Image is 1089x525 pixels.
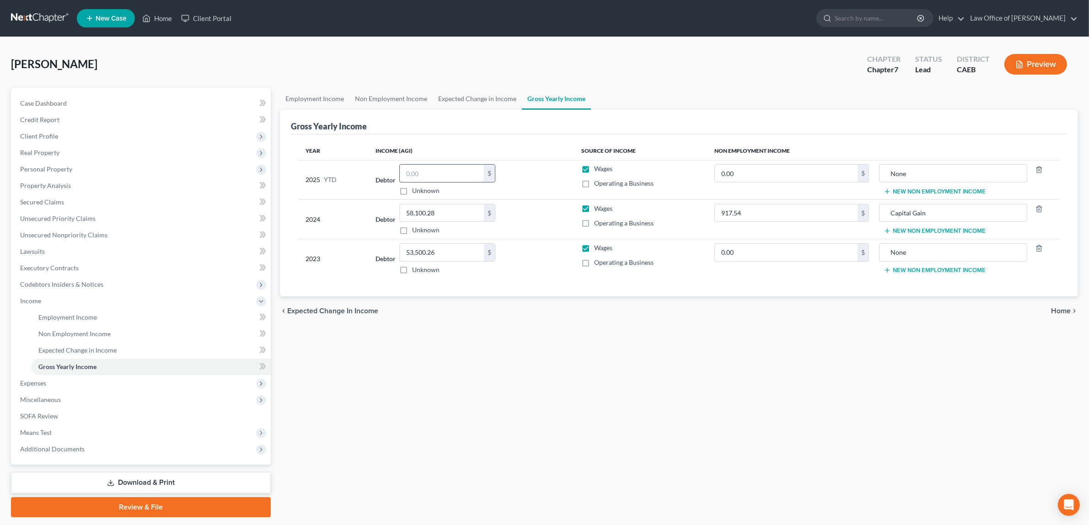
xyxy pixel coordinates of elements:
[1058,494,1080,516] div: Open Intercom Messenger
[31,326,271,342] a: Non Employment Income
[715,204,858,222] input: 0.00
[484,244,495,261] div: $
[594,179,654,187] span: Operating a Business
[38,363,97,370] span: Gross Yearly Income
[594,244,612,252] span: Wages
[20,99,67,107] span: Case Dashboard
[594,258,654,266] span: Operating a Business
[376,175,396,185] label: Debtor
[20,297,41,305] span: Income
[20,214,96,222] span: Unsecured Priority Claims
[433,88,522,110] a: Expected Change in Income
[13,243,271,260] a: Lawsuits
[20,280,103,288] span: Codebtors Insiders & Notices
[31,309,271,326] a: Employment Income
[884,204,1022,222] input: Source of Income
[298,142,368,160] th: Year
[13,95,271,112] a: Case Dashboard
[707,142,1060,160] th: Non Employment Income
[368,142,574,160] th: Income (AGI)
[20,429,52,436] span: Means Test
[13,408,271,424] a: SOFA Review
[858,244,869,261] div: $
[20,379,46,387] span: Expenses
[20,149,59,156] span: Real Property
[306,243,361,274] div: 2023
[594,165,612,172] span: Wages
[177,10,236,27] a: Client Portal
[20,445,85,453] span: Additional Documents
[884,267,986,274] button: New Non Employment Income
[11,497,271,517] a: Review & File
[31,359,271,375] a: Gross Yearly Income
[867,64,901,75] div: Chapter
[20,116,59,123] span: Credit Report
[13,210,271,227] a: Unsecured Priority Claims
[400,165,484,182] input: 0.00
[858,165,869,182] div: $
[13,177,271,194] a: Property Analysis
[884,227,986,235] button: New Non Employment Income
[306,204,361,235] div: 2024
[13,194,271,210] a: Secured Claims
[884,244,1022,261] input: Source of Income
[324,175,337,184] span: YTD
[858,204,869,222] div: $
[715,165,858,182] input: 0.00
[11,472,271,493] a: Download & Print
[400,204,484,222] input: 0.00
[376,214,396,224] label: Debtor
[20,396,61,403] span: Miscellaneous
[138,10,177,27] a: Home
[96,15,126,22] span: New Case
[31,342,271,359] a: Expected Change in Income
[884,188,986,195] button: New Non Employment Income
[1071,307,1078,315] i: chevron_right
[715,244,858,261] input: 0.00
[20,198,64,206] span: Secured Claims
[349,88,433,110] a: Non Employment Income
[287,307,378,315] span: Expected Change in Income
[280,88,349,110] a: Employment Income
[894,65,898,74] span: 7
[957,54,990,64] div: District
[934,10,965,27] a: Help
[20,264,79,272] span: Executory Contracts
[291,121,367,132] div: Gross Yearly Income
[412,265,440,274] label: Unknown
[11,57,97,70] span: [PERSON_NAME]
[835,10,918,27] input: Search by name...
[1004,54,1067,75] button: Preview
[484,165,495,182] div: $
[280,307,378,315] button: chevron_left Expected Change in Income
[1051,307,1071,315] span: Home
[400,244,484,261] input: 0.00
[484,204,495,222] div: $
[376,254,396,263] label: Debtor
[280,307,287,315] i: chevron_left
[20,231,107,239] span: Unsecured Nonpriority Claims
[38,313,97,321] span: Employment Income
[594,219,654,227] span: Operating a Business
[20,412,58,420] span: SOFA Review
[20,132,58,140] span: Client Profile
[20,182,71,189] span: Property Analysis
[1051,307,1078,315] button: Home chevron_right
[412,186,440,195] label: Unknown
[20,247,45,255] span: Lawsuits
[867,54,901,64] div: Chapter
[884,165,1022,182] input: Source of Income
[38,330,111,337] span: Non Employment Income
[412,225,440,235] label: Unknown
[13,260,271,276] a: Executory Contracts
[20,165,72,173] span: Personal Property
[915,64,942,75] div: Lead
[594,204,612,212] span: Wages
[38,346,117,354] span: Expected Change in Income
[574,142,707,160] th: Source of Income
[13,227,271,243] a: Unsecured Nonpriority Claims
[966,10,1078,27] a: Law Office of [PERSON_NAME]
[915,54,942,64] div: Status
[522,88,591,110] a: Gross Yearly Income
[957,64,990,75] div: CAEB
